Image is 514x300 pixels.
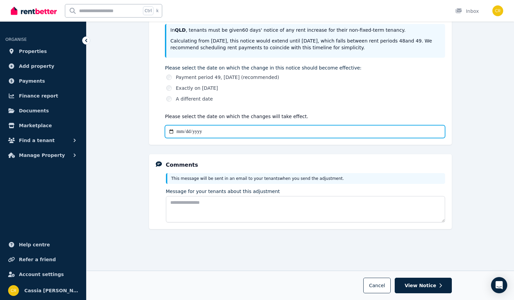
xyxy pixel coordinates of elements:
p: This message will be sent in an email to your tenants when you send the adjustment. [171,176,441,181]
img: RentBetter [11,6,57,16]
p: Calculating from [DATE], this notice would extend until [DATE] , which falls between rent periods... [170,37,441,51]
span: Properties [19,47,47,55]
img: Cassia R. de Oliveira Cruz [8,285,19,296]
span: Payments [19,77,45,85]
span: Manage Property [19,151,65,159]
a: Properties [5,45,81,58]
label: Payment period 49, [DATE] (recommended) [176,74,279,81]
a: Finance report [5,89,81,103]
label: A different date [176,96,213,102]
p: Please select the date on which the changes will take effect. [165,113,445,120]
span: Documents [19,107,49,115]
button: Find a tenant [5,134,81,147]
a: Marketplace [5,119,81,132]
span: Ctrl [143,6,153,15]
span: View Notice [405,282,436,289]
button: Cancel [363,278,391,293]
span: ORGANISE [5,37,27,42]
label: Exactly on [DATE] [176,85,218,91]
a: Payments [5,74,81,88]
span: Help centre [19,241,50,249]
h5: Comments [166,161,198,169]
a: Help centre [5,238,81,251]
span: Marketplace [19,121,52,130]
button: View Notice [395,278,451,293]
div: Open Intercom Messenger [491,277,507,293]
span: Cassia [PERSON_NAME] [PERSON_NAME] [24,287,78,295]
p: In , tenants must be given 60 days ' notice of any rent increase for their non-fixed-term tenancy. [170,27,441,33]
div: Inbox [455,8,479,15]
button: Manage Property [5,148,81,162]
img: Cassia R. de Oliveira Cruz [492,5,503,16]
span: Finance report [19,92,58,100]
label: Message for your tenants about this adjustment [166,188,280,195]
a: Account settings [5,268,81,281]
span: Cancel [369,283,385,288]
label: Please select the date on which the change in this notice should become effective: [165,64,445,71]
span: k [156,8,158,13]
a: Add property [5,59,81,73]
span: Refer a friend [19,255,56,264]
span: Account settings [19,270,64,278]
strong: QLD [175,27,186,33]
span: Find a tenant [19,136,55,144]
a: Refer a friend [5,253,81,266]
span: Add property [19,62,54,70]
a: Documents [5,104,81,117]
